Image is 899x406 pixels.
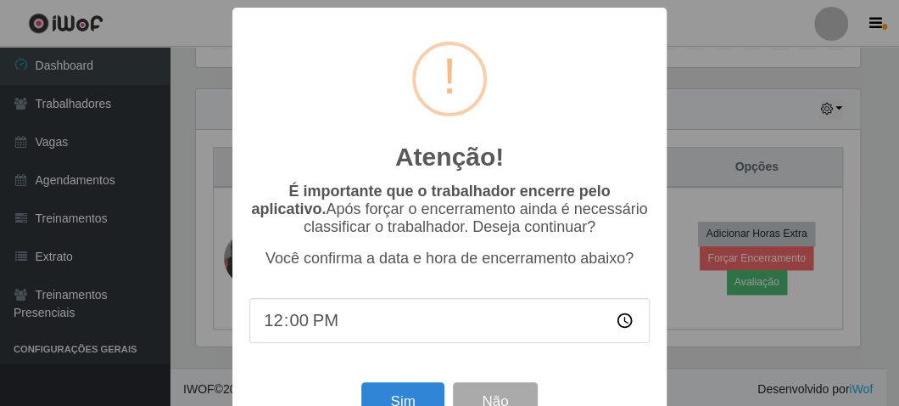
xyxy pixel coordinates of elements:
p: Você confirma a data e hora de encerramento abaixo? [249,250,650,268]
h2: Atenção! [395,142,504,172]
p: Após forçar o encerramento ainda é necessário classificar o trabalhador. Deseja continuar? [249,183,650,236]
b: É importante que o trabalhador encerre pelo aplicativo. [251,183,610,217]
